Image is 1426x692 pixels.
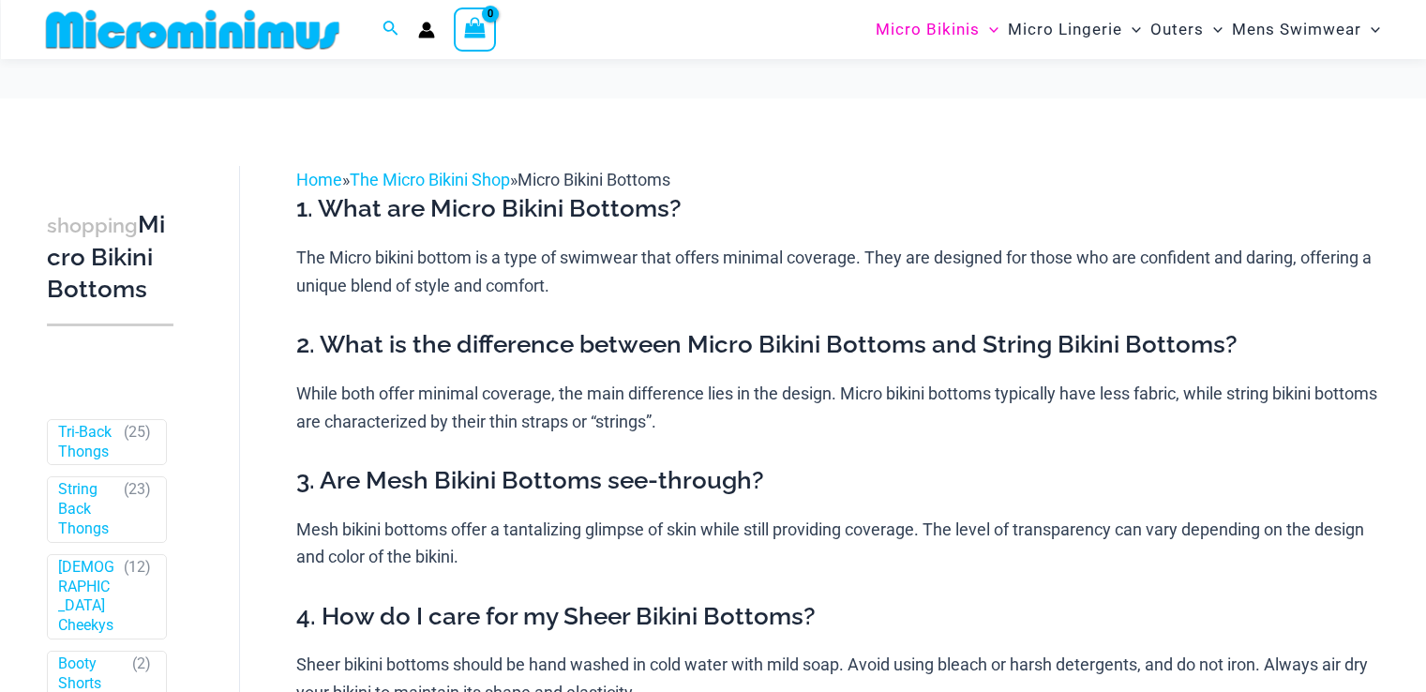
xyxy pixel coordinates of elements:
[1232,6,1361,53] span: Mens Swimwear
[1150,6,1204,53] span: Outers
[128,480,145,498] span: 23
[124,558,151,636] span: ( )
[1008,6,1122,53] span: Micro Lingerie
[296,193,1388,225] h3: 1. What are Micro Bikini Bottoms?
[296,465,1388,497] h3: 3. Are Mesh Bikini Bottoms see-through?
[871,6,1003,53] a: Micro BikinisMenu ToggleMenu Toggle
[47,209,173,305] h3: Micro Bikini Bottoms
[350,170,510,189] a: The Micro Bikini Shop
[868,3,1388,56] nav: Site Navigation
[383,18,399,41] a: Search icon link
[128,423,145,441] span: 25
[296,170,342,189] a: Home
[1003,6,1146,53] a: Micro LingerieMenu ToggleMenu Toggle
[296,601,1388,633] h3: 4. How do I care for my Sheer Bikini Bottoms?
[418,22,435,38] a: Account icon link
[876,6,980,53] span: Micro Bikinis
[454,8,497,51] a: View Shopping Cart, empty
[296,244,1388,299] p: The Micro bikini bottom is a type of swimwear that offers minimal coverage. They are designed for...
[128,558,145,576] span: 12
[296,380,1388,435] p: While both offer minimal coverage, the main difference lies in the design. Micro bikini bottoms t...
[980,6,998,53] span: Menu Toggle
[38,8,347,51] img: MM SHOP LOGO FLAT
[58,558,115,636] a: [DEMOGRAPHIC_DATA] Cheekys
[58,480,115,538] a: String Back Thongs
[1204,6,1223,53] span: Menu Toggle
[1361,6,1380,53] span: Menu Toggle
[296,170,670,189] span: » »
[124,423,151,462] span: ( )
[124,480,151,538] span: ( )
[58,423,115,462] a: Tri-Back Thongs
[518,170,670,189] span: Micro Bikini Bottoms
[137,654,145,672] span: 2
[47,214,138,237] span: shopping
[1146,6,1227,53] a: OutersMenu ToggleMenu Toggle
[296,329,1388,361] h3: 2. What is the difference between Micro Bikini Bottoms and String Bikini Bottoms?
[1227,6,1385,53] a: Mens SwimwearMenu ToggleMenu Toggle
[1122,6,1141,53] span: Menu Toggle
[296,516,1388,571] p: Mesh bikini bottoms offer a tantalizing glimpse of skin while still providing coverage. The level...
